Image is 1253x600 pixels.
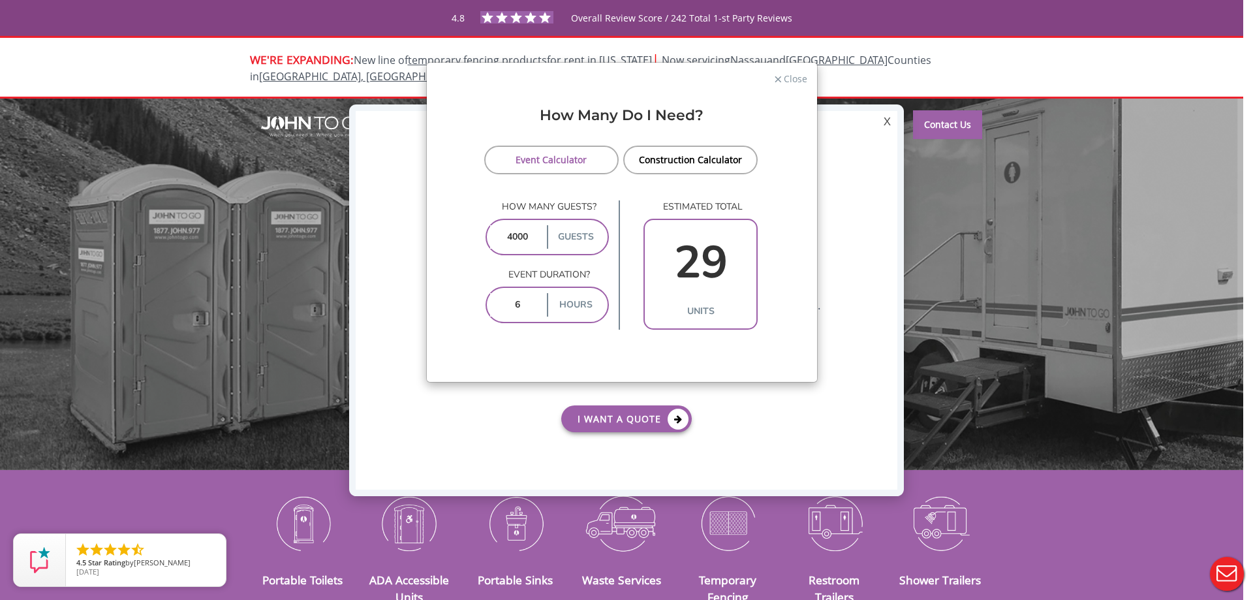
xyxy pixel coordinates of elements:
[547,293,604,317] label: hours
[116,542,132,558] li: 
[102,542,118,558] li: 
[484,146,619,174] a: Event Calculator
[27,547,53,573] img: Review Rating
[134,558,191,567] span: [PERSON_NAME]
[76,567,99,576] span: [DATE]
[437,105,807,145] div: How Many Do I Need?
[486,268,610,281] p: Event duration?
[76,559,215,568] span: by
[490,225,544,249] input: 0
[774,71,807,86] button: Close
[486,200,610,213] p: How many guests?
[89,542,104,558] li: 
[130,542,146,558] li: 
[782,71,807,84] span: Close
[490,293,544,317] input: 0
[774,69,782,88] span: ×
[547,225,604,249] label: guests
[76,558,86,567] span: 4.5
[623,146,758,174] a: Construction Calculator
[643,200,758,213] p: estimated total
[1201,548,1253,600] button: Live Chat
[648,225,753,300] input: 0
[648,300,753,323] label: units
[75,542,91,558] li: 
[88,558,125,567] span: Star Rating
